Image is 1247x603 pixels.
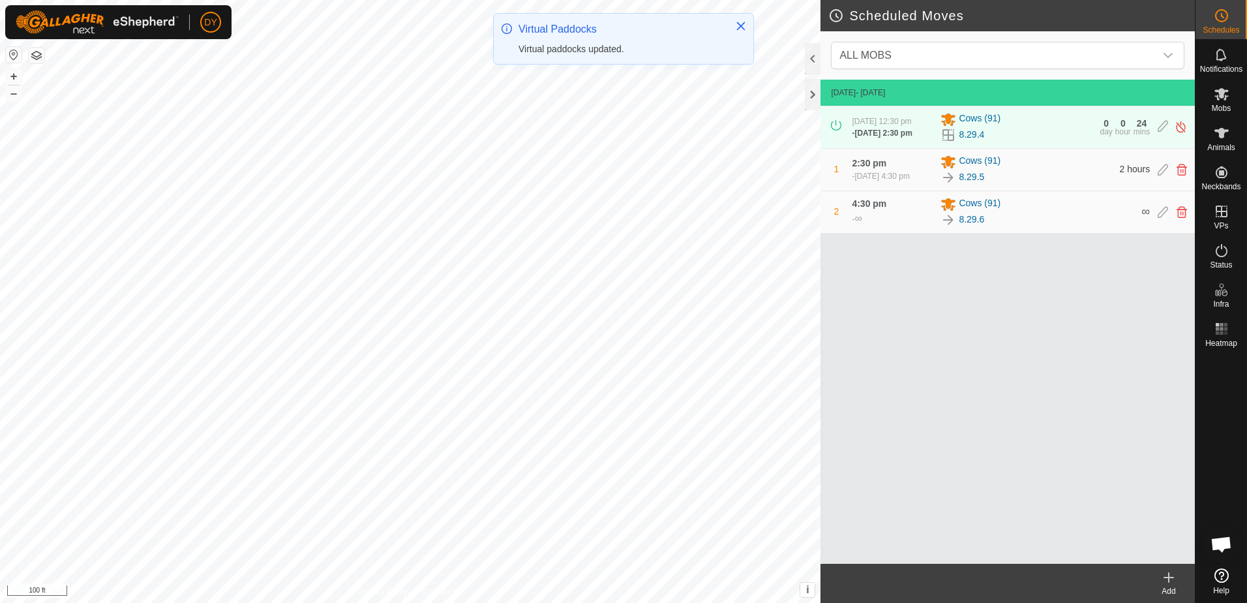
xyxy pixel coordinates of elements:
[856,88,885,97] span: - [DATE]
[6,47,22,63] button: Reset Map
[854,129,912,138] span: [DATE] 2:30 pm
[1205,339,1237,347] span: Heatmap
[959,128,984,142] a: 8.29.4
[1120,164,1150,174] span: 2 hours
[959,170,984,184] a: 8.29.5
[959,196,1000,212] span: Cows (91)
[423,586,462,598] a: Contact Us
[1212,104,1231,112] span: Mobs
[959,112,1000,127] span: Cows (91)
[806,584,809,595] span: i
[1155,42,1181,69] div: dropdown trigger
[1210,261,1232,269] span: Status
[1201,183,1240,191] span: Neckbands
[1100,128,1112,136] div: day
[1202,525,1241,564] a: Open chat
[852,158,886,168] span: 2:30 pm
[359,586,408,598] a: Privacy Policy
[852,211,862,226] div: -
[204,16,217,29] span: DY
[1195,563,1247,600] a: Help
[940,212,956,228] img: To
[1137,119,1147,128] div: 24
[1104,119,1109,128] div: 0
[1134,128,1150,136] div: mins
[732,17,750,35] button: Close
[518,42,722,56] div: Virtual paddocks updated.
[831,88,856,97] span: [DATE]
[800,583,815,597] button: i
[834,42,1155,69] span: ALL MOBS
[1213,300,1229,308] span: Infra
[1207,144,1235,151] span: Animals
[834,164,839,174] span: 1
[1143,585,1195,597] div: Add
[854,172,909,181] span: [DATE] 4:30 pm
[1115,128,1131,136] div: hour
[959,154,1000,170] span: Cows (91)
[852,170,909,182] div: -
[1203,26,1239,34] span: Schedules
[1120,119,1126,128] div: 0
[1141,205,1150,218] span: ∞
[1214,222,1228,230] span: VPs
[6,85,22,101] button: –
[834,206,839,217] span: 2
[959,213,984,226] a: 8.29.6
[828,8,1195,23] h2: Scheduled Moves
[852,198,886,209] span: 4:30 pm
[1200,65,1242,73] span: Notifications
[1175,120,1187,134] img: Turn off schedule move
[1213,587,1229,595] span: Help
[6,69,22,84] button: +
[16,10,179,34] img: Gallagher Logo
[518,22,722,37] div: Virtual Paddocks
[940,170,956,185] img: To
[852,127,912,139] div: -
[29,48,44,63] button: Map Layers
[839,50,891,61] span: ALL MOBS
[854,213,862,224] span: ∞
[852,117,911,126] span: [DATE] 12:30 pm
